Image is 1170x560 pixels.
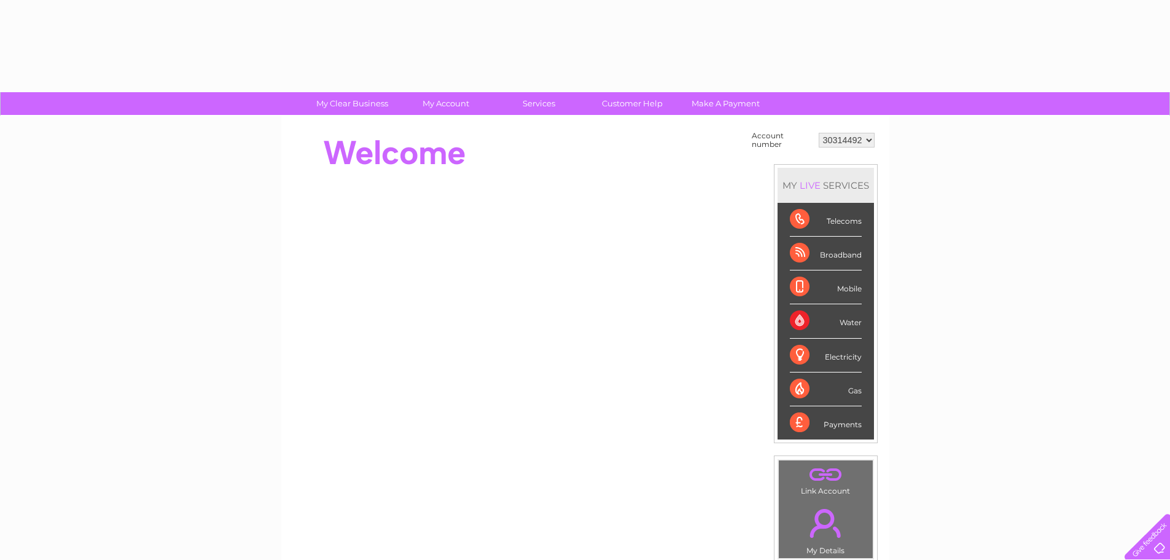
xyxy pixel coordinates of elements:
div: LIVE [797,179,823,191]
div: Gas [790,373,862,406]
a: My Clear Business [302,92,403,115]
td: My Details [778,499,873,559]
a: . [782,463,870,485]
a: Customer Help [582,92,683,115]
a: Services [488,92,590,115]
a: My Account [395,92,496,115]
div: Payments [790,406,862,440]
div: Broadband [790,237,862,270]
a: Make A Payment [675,92,776,115]
td: Link Account [778,460,873,499]
div: Mobile [790,270,862,304]
div: Water [790,304,862,338]
td: Account number [749,128,816,152]
div: Electricity [790,339,862,373]
a: . [782,502,870,545]
div: MY SERVICES [778,168,874,203]
div: Telecoms [790,203,862,237]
